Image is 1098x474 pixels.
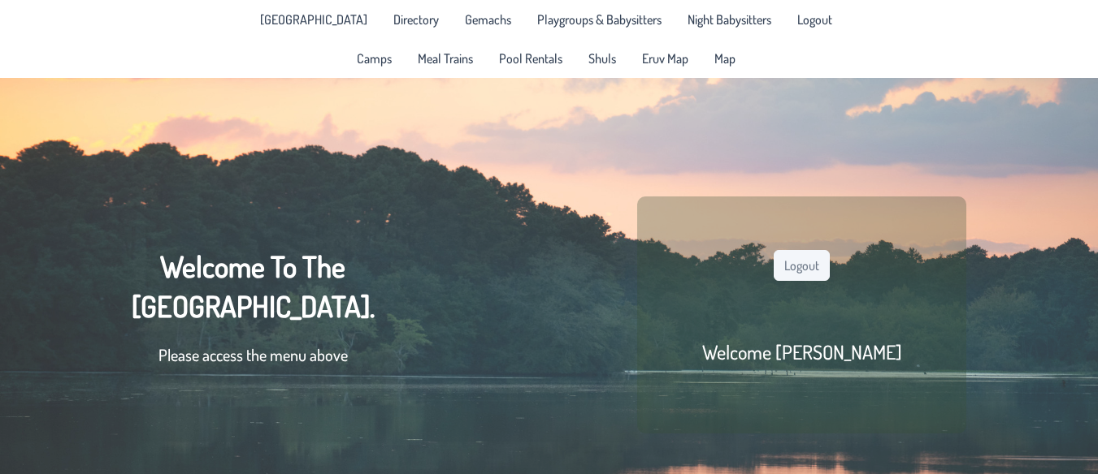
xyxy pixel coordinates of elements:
a: Night Babysitters [678,6,781,32]
span: Eruv Map [642,52,688,65]
span: Playgroups & Babysitters [537,13,662,26]
span: Pool Rentals [499,52,562,65]
span: Directory [393,13,439,26]
span: Camps [357,52,392,65]
span: Night Babysitters [688,13,771,26]
a: Camps [347,45,401,71]
a: Playgroups & Babysitters [527,6,671,32]
a: [GEOGRAPHIC_DATA] [250,6,377,32]
a: Map [705,45,745,71]
a: Directory [384,6,449,32]
li: Logout [788,6,842,32]
a: Eruv Map [632,45,698,71]
li: Pine Lake Park [250,6,377,32]
a: Pool Rentals [489,45,572,71]
span: Meal Trains [418,52,473,65]
a: Gemachs [455,6,521,32]
a: Shuls [579,45,626,71]
button: Logout [774,250,830,281]
p: Please access the menu above [132,343,375,367]
span: Map [714,52,736,65]
span: Logout [797,13,832,26]
span: [GEOGRAPHIC_DATA] [260,13,367,26]
a: Meal Trains [408,45,483,71]
h2: Welcome [PERSON_NAME] [702,339,902,364]
div: Welcome To The [GEOGRAPHIC_DATA]. [132,247,375,383]
span: Gemachs [465,13,511,26]
span: Shuls [588,52,616,65]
